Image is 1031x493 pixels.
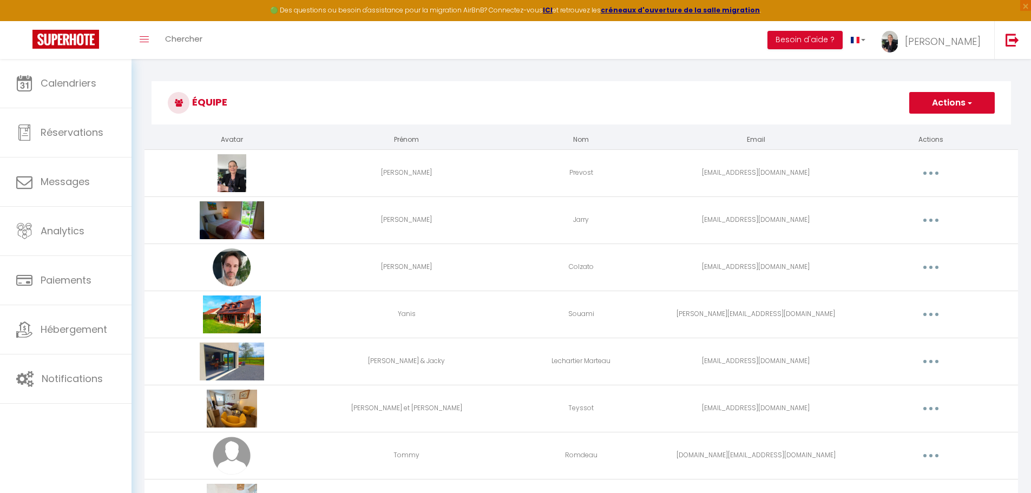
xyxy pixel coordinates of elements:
button: Actions [909,92,995,114]
td: Tommy [319,432,494,479]
span: Paiements [41,273,91,287]
td: Jarry [494,196,669,244]
td: [PERSON_NAME][EMAIL_ADDRESS][DOMAIN_NAME] [668,291,843,338]
span: Chercher [165,33,202,44]
td: [EMAIL_ADDRESS][DOMAIN_NAME] [668,244,843,291]
th: Email [668,130,843,149]
a: ICI [543,5,553,15]
span: Hébergement [41,323,107,336]
span: Notifications [42,372,103,385]
a: créneaux d'ouverture de la salle migration [601,5,760,15]
th: Actions [843,130,1018,149]
td: Teyssot [494,385,669,432]
th: Avatar [145,130,319,149]
img: ... [882,31,898,52]
td: [EMAIL_ADDRESS][DOMAIN_NAME] [668,338,843,385]
th: Nom [494,130,669,149]
td: Colzato [494,244,669,291]
td: Romdeau [494,432,669,479]
td: [DOMAIN_NAME][EMAIL_ADDRESS][DOMAIN_NAME] [668,432,843,479]
td: Lechartier Marteau [494,338,669,385]
span: Réservations [41,126,103,139]
h3: Équipe [152,81,1011,124]
img: 17224271146005.jpg [207,390,257,428]
button: Besoin d'aide ? [767,31,843,49]
span: [PERSON_NAME] [905,35,981,48]
td: [PERSON_NAME] et [PERSON_NAME] [319,385,494,432]
img: 17087076931338.jpg [213,248,251,286]
td: Yanis [319,291,494,338]
img: 1718451027302.jpg [200,343,264,380]
td: [EMAIL_ADDRESS][DOMAIN_NAME] [668,196,843,244]
td: Souami [494,291,669,338]
td: [PERSON_NAME] [319,196,494,244]
span: Analytics [41,224,84,238]
th: Prénom [319,130,494,149]
td: [PERSON_NAME] & Jacky [319,338,494,385]
img: logout [1006,33,1019,47]
td: [PERSON_NAME] [319,244,494,291]
img: 170867202583.jpg [200,201,264,239]
td: [EMAIL_ADDRESS][DOMAIN_NAME] [668,385,843,432]
img: 17120798639604.jpg [203,295,261,333]
img: 17082048786117.jpg [218,154,246,192]
td: [PERSON_NAME] [319,149,494,196]
td: Prevost [494,149,669,196]
td: [EMAIL_ADDRESS][DOMAIN_NAME] [668,149,843,196]
span: Messages [41,175,90,188]
a: Chercher [157,21,211,59]
img: Super Booking [32,30,99,49]
a: ... [PERSON_NAME] [874,21,994,59]
img: avatar.png [213,437,251,475]
span: Calendriers [41,76,96,90]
